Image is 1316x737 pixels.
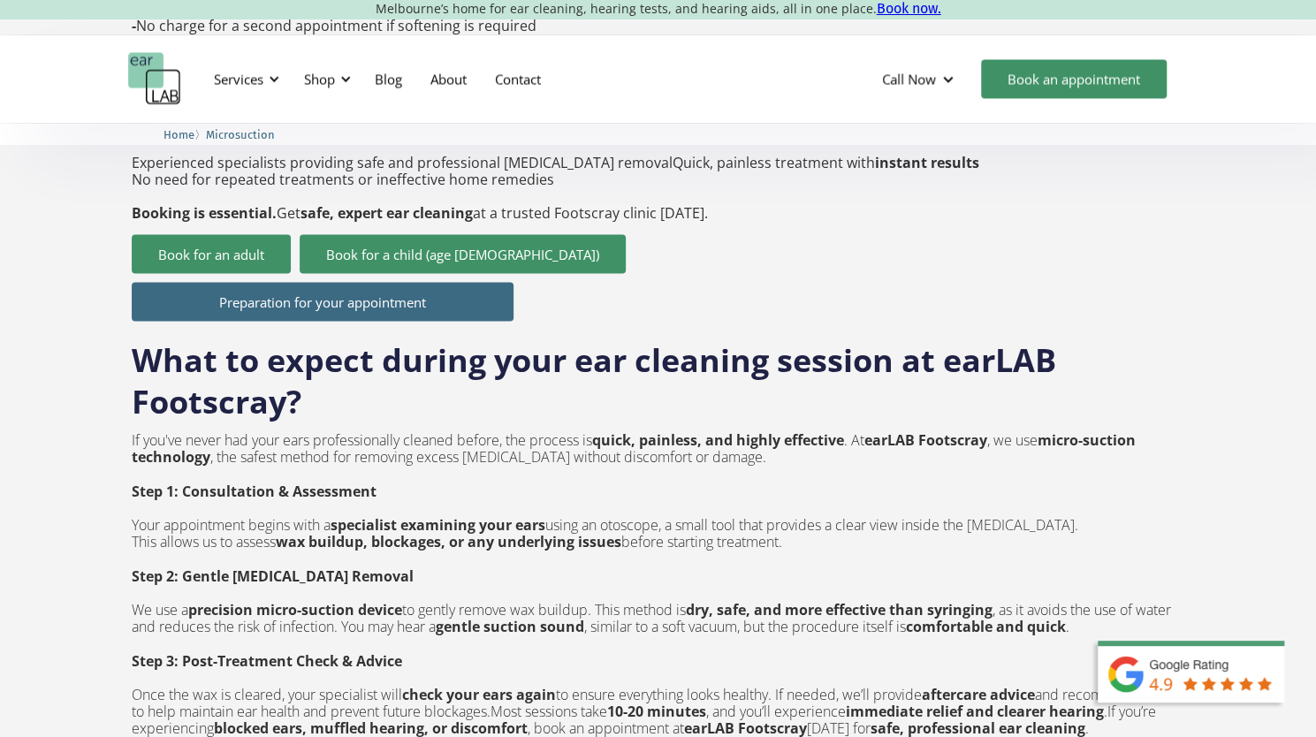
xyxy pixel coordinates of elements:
a: home [128,52,181,105]
strong: What to expect during your ear cleaning session at earLAB Footscray? [132,338,1056,422]
a: Microsuction [206,125,275,142]
a: Preparation for your appointment [132,282,513,321]
strong: instant results ‍ [875,152,979,171]
strong: earLAB Footscray [684,718,807,737]
strong: safe, expert ear cleaning [300,202,473,222]
div: Call Now [882,70,936,87]
strong: - [132,33,136,52]
li: 〉 [164,125,206,144]
strong: micro-suction technology [132,429,1136,466]
strong: quick, painless, and highly effective [592,429,844,449]
a: About [416,53,481,104]
span: Home [164,128,194,141]
span: Microsuction [206,128,275,141]
strong: gentle suction sound [436,616,584,635]
div: Shop [304,70,335,87]
strong: earLAB Footscray [864,429,987,449]
p: If you've never had your ears professionally cleaned before, the process is . At , we use , the s... [132,431,1184,736]
a: Blog [361,53,416,104]
strong: Booking is essential. [132,202,277,222]
strong: Step 1: Consultation & Assessment ‍ ‍ [132,481,377,500]
strong: check your ears again [402,684,556,703]
a: Book an appointment [981,59,1167,98]
div: Shop [293,52,356,105]
div: Call Now [868,52,972,105]
div: Services [214,70,263,87]
a: Book for a child (age [DEMOGRAPHIC_DATA]) [300,234,626,273]
strong: safe, professional ear cleaning [871,718,1085,737]
a: Book for an adult [132,234,291,273]
strong: 10-20 minutes [607,701,706,720]
strong: dry, safe, and more effective than syringing [686,599,993,619]
strong: Step 2: Gentle [MEDICAL_DATA] Removal ‍ [132,566,414,585]
strong: precision micro-suction device [188,599,402,619]
a: Contact [481,53,555,104]
strong: specialist examining your ears [331,514,545,534]
strong: blocked ears, muffled hearing, or discomfort [214,718,528,737]
a: Home [164,125,194,142]
strong: wax buildup, blockages, or any underlying issues [276,531,621,551]
strong: immediate relief and clearer hearing [846,701,1104,720]
div: Services [203,52,285,105]
strong: comfortable and quick [906,616,1066,635]
strong: Step 3: Post-Treatment Check & Advice ‍ [132,650,402,670]
strong: aftercare advice [922,684,1035,703]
